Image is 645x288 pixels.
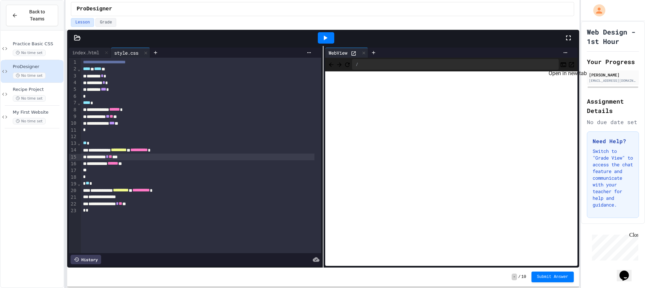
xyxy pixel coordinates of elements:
div: 11 [69,127,77,134]
span: No time set [13,95,46,102]
div: WebView [325,48,368,58]
span: My First Website [13,110,62,115]
div: 13 [69,140,77,147]
h2: Your Progress [587,57,639,66]
button: Grade [95,18,116,27]
span: Practice Basic CSS [13,41,62,47]
span: Fold line [77,181,81,186]
span: Back to Teams [22,8,52,22]
button: Console [560,60,567,68]
span: Back [328,60,335,68]
div: WebView [325,49,351,56]
div: 21 [69,194,77,201]
button: Back to Teams [6,5,58,26]
div: 19 [69,181,77,187]
div: 17 [69,167,77,174]
span: Recipe Project [13,87,62,93]
span: Submit Answer [537,274,568,280]
div: 23 [69,208,77,214]
span: Fold line [77,140,81,146]
span: ProDesigner [77,5,112,13]
div: / [352,59,559,70]
iframe: Web Preview [325,71,577,266]
div: 1 [69,59,77,66]
div: 16 [69,161,77,167]
h1: Web Design - 1st Hour [587,27,639,46]
div: Open in new tab [549,69,587,77]
div: History [71,255,101,264]
div: Chat with us now!Close [3,3,46,43]
div: 15 [69,154,77,161]
span: Forward [336,60,343,68]
h3: Need Help? [593,137,633,145]
span: No time set [13,72,46,79]
div: style.css [111,49,142,56]
p: Switch to "Grade View" to access the chat feature and communicate with your teacher for help and ... [593,148,633,208]
div: 4 [69,79,77,86]
iframe: chat widget [589,232,638,261]
div: 7 [69,100,77,106]
div: 2 [69,66,77,72]
span: / [518,274,521,280]
span: 10 [521,274,526,280]
div: 10 [69,120,77,127]
span: ProDesigner [13,64,62,70]
button: Lesson [71,18,94,27]
span: Fold line [77,66,81,72]
div: 5 [69,86,77,93]
div: 12 [69,133,77,140]
div: style.css [111,48,150,58]
button: Open in new tab [568,60,575,68]
div: 3 [69,73,77,79]
div: 18 [69,174,77,181]
span: Fold line [77,100,81,106]
button: Refresh [344,60,351,68]
div: 6 [69,93,77,100]
div: 20 [69,187,77,194]
div: index.html [69,48,111,58]
div: My Account [586,3,607,18]
div: [EMAIL_ADDRESS][DOMAIN_NAME] [589,78,637,83]
div: 8 [69,107,77,113]
div: [PERSON_NAME] [589,72,637,78]
span: No time set [13,118,46,124]
div: 14 [69,147,77,154]
div: No due date set [587,118,639,126]
div: index.html [69,49,102,56]
h2: Assignment Details [587,97,639,115]
iframe: chat widget [617,261,638,281]
div: 9 [69,113,77,120]
span: - [512,274,517,280]
span: No time set [13,50,46,56]
div: 22 [69,201,77,208]
button: Submit Answer [531,272,574,282]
